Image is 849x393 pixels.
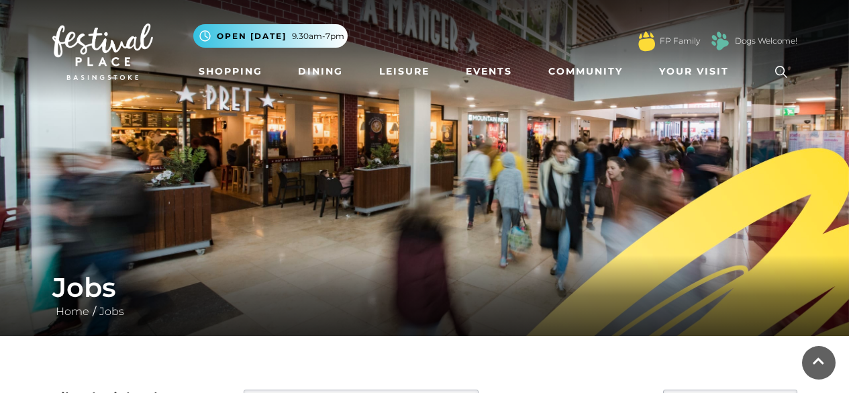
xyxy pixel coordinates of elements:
[52,271,797,304] h1: Jobs
[659,64,729,79] span: Your Visit
[193,59,268,84] a: Shopping
[654,59,741,84] a: Your Visit
[52,24,153,80] img: Festival Place Logo
[460,59,517,84] a: Events
[96,305,128,318] a: Jobs
[660,35,700,47] a: FP Family
[735,35,797,47] a: Dogs Welcome!
[293,59,348,84] a: Dining
[193,24,348,48] button: Open [DATE] 9.30am-7pm
[374,59,435,84] a: Leisure
[543,59,628,84] a: Community
[292,30,344,42] span: 9.30am-7pm
[42,271,807,320] div: /
[217,30,287,42] span: Open [DATE]
[52,305,93,318] a: Home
